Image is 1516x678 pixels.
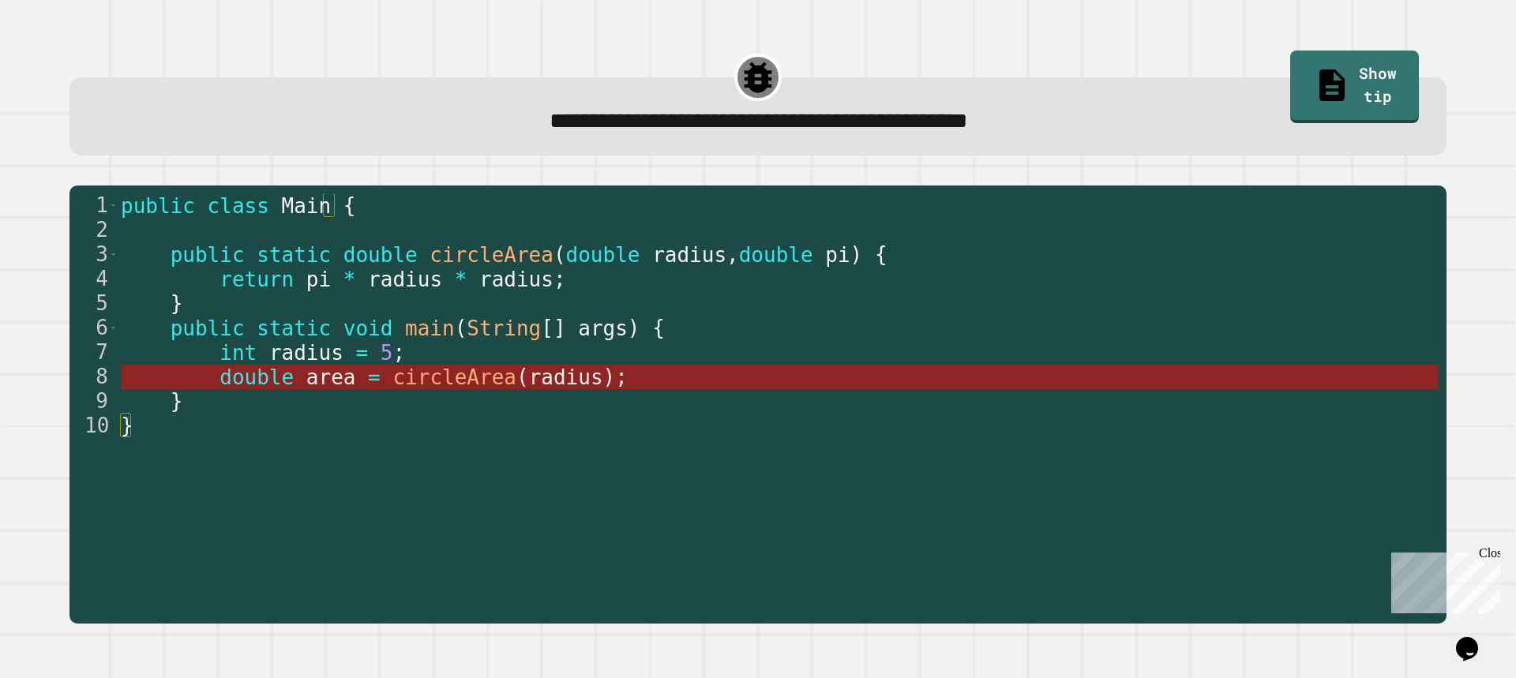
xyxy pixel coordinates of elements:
[69,340,118,365] div: 7
[529,365,603,389] span: radius
[69,414,118,438] div: 10
[306,268,331,291] span: pi
[1385,546,1500,613] iframe: chat widget
[1290,51,1419,123] a: Show tip
[479,268,553,291] span: radius
[269,341,343,365] span: radius
[69,267,118,291] div: 4
[405,317,455,340] span: main
[220,341,257,365] span: int
[381,341,393,365] span: 5
[220,365,294,389] span: double
[825,243,850,267] span: pi
[69,218,118,242] div: 2
[69,242,118,267] div: 3
[69,316,118,340] div: 6
[257,243,331,267] span: static
[171,317,245,340] span: public
[739,243,813,267] span: double
[282,194,332,218] span: Main
[652,243,726,267] span: radius
[1450,615,1500,662] iframe: chat widget
[109,193,118,218] span: Toggle code folding, rows 1 through 10
[69,193,118,218] div: 1
[467,317,542,340] span: String
[69,365,118,389] div: 8
[306,365,356,389] span: area
[430,243,554,267] span: circleArea
[121,194,195,218] span: public
[208,194,269,218] span: class
[257,317,331,340] span: static
[343,243,418,267] span: double
[566,243,640,267] span: double
[69,291,118,316] div: 5
[109,316,118,340] span: Toggle code folding, rows 6 through 9
[368,268,442,291] span: radius
[368,365,381,389] span: =
[578,317,628,340] span: args
[220,268,294,291] span: return
[356,341,369,365] span: =
[109,242,118,267] span: Toggle code folding, rows 3 through 5
[393,365,517,389] span: circleArea
[171,243,245,267] span: public
[69,389,118,414] div: 9
[6,6,109,100] div: Chat with us now!Close
[343,317,393,340] span: void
